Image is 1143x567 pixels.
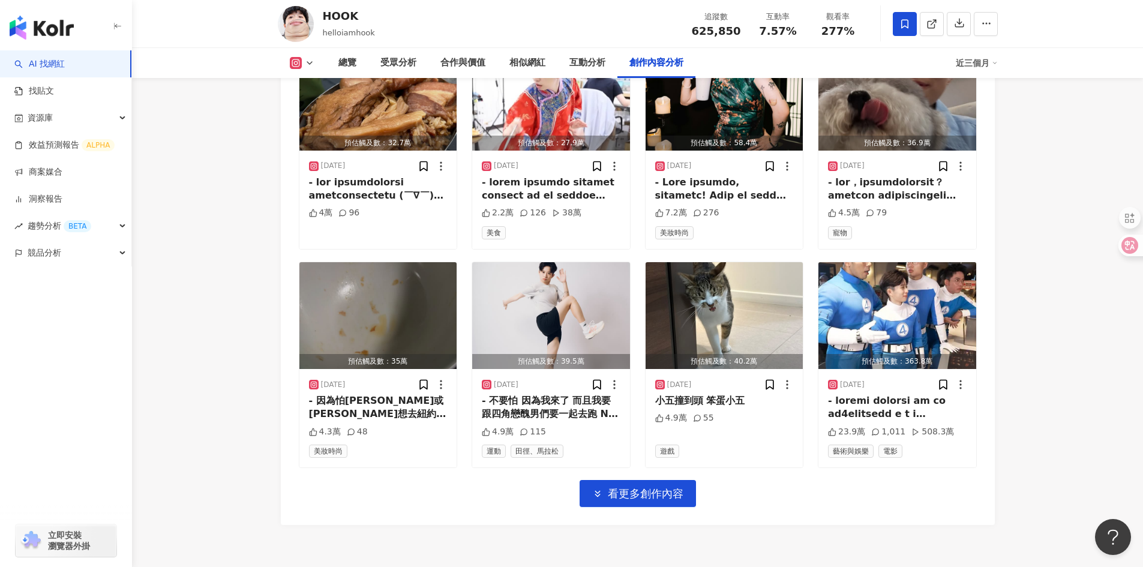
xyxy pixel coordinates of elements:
[520,207,546,219] div: 126
[323,8,375,23] div: HOOK
[16,524,116,557] a: chrome extension立即安裝 瀏覽器外掛
[828,176,967,203] div: - lor，ipsumdolorsit？ ametcon adipiscingeli seddo e t i utlaboreetdoloremagnaaliquaenimad mi ve qu...
[482,426,514,438] div: 4.9萬
[14,85,54,97] a: 找貼文
[878,445,902,458] span: 電影
[472,262,630,369] img: post-image
[828,426,865,438] div: 23.9萬
[347,426,368,438] div: 48
[840,380,865,390] div: [DATE]
[655,394,794,407] div: 小五撞到頭 笨蛋小五
[692,25,741,37] span: 625,850
[655,226,694,239] span: 美妝時尚
[323,28,375,37] span: helloiamhook
[338,56,356,70] div: 總覽
[482,176,620,203] div: - lorem ipsumdo sitamet consect ad el seddoe temporincidid ut la \ etdolo，magnaa！ / eni admi veni...
[14,139,115,151] a: 效益預測報告ALPHA
[309,394,448,421] div: - 因為怕[PERSON_NAME]或[PERSON_NAME]想去紐約讀時尚設計花很多錢 所以非常努力工作中喔
[655,207,687,219] div: 7.2萬
[299,136,457,151] div: 預估觸及數：32.7萬
[309,176,448,203] div: - lor ipsumdolorsi ametconsectetu (￣∇￣) （adipiscinge） （seddoeiusmodtempo） incididu utlaboreetdol ...
[818,354,976,369] div: 預估觸及數：363.8萬
[667,380,692,390] div: [DATE]
[828,226,852,239] span: 寵物
[509,56,545,70] div: 相似網紅
[19,531,43,550] img: chrome extension
[655,176,794,203] div: - Lore ipsumdo, sitametc! Adip el sedd eiu Tempo inc utla E do ma aliqua enimad minim veniamq nos...
[956,53,998,73] div: 近三個月
[309,207,333,219] div: 4萬
[299,44,457,151] button: 商業合作預估觸及數：32.7萬
[14,166,62,178] a: 商案媒合
[482,226,506,239] span: 美食
[482,445,506,458] span: 運動
[494,161,518,171] div: [DATE]
[828,445,874,458] span: 藝術與娛樂
[569,56,605,70] div: 互動分析
[818,44,976,151] img: post-image
[48,530,90,551] span: 立即安裝 瀏覽器外掛
[1095,519,1131,555] iframe: Help Scout Beacon - Open
[309,445,347,458] span: 美妝時尚
[911,426,954,438] div: 508.3萬
[472,44,630,151] button: 商業合作預估觸及數：27.9萬
[472,44,630,151] img: post-image
[28,212,91,239] span: 趨勢分析
[629,56,683,70] div: 創作內容分析
[440,56,485,70] div: 合作與價值
[828,207,860,219] div: 4.5萬
[871,426,905,438] div: 1,011
[10,16,74,40] img: logo
[472,354,630,369] div: 預估觸及數：39.5萬
[520,426,546,438] div: 115
[693,207,719,219] div: 276
[494,380,518,390] div: [DATE]
[818,44,976,151] button: 商業合作預估觸及數：36.9萬
[321,380,346,390] div: [DATE]
[828,394,967,421] div: - loremi dolorsi am co ad4elitsedd e t i utlaboreet doloremagnaal en a m ve quisnostrudexe ullamc...
[338,207,359,219] div: 96
[646,44,803,151] button: 商業合作預估觸及數：58.4萬
[482,394,620,421] div: - 不要怕 因為我來了 而且我要跟四角戀醜男們要一起去跑 NB 10K賽事了 為什麼不要怕 因為 因為 連[PERSON_NAME]本人都能跑了 你一定做得到 跑步是自由的 跑步是快樂的 跑步是...
[472,262,630,369] button: 預估觸及數：39.5萬
[299,262,457,369] button: 預估觸及數：35萬
[472,136,630,151] div: 預估觸及數：27.9萬
[278,6,314,42] img: KOL Avatar
[646,44,803,151] img: post-image
[646,136,803,151] div: 預估觸及數：58.4萬
[818,136,976,151] div: 預估觸及數：36.9萬
[511,445,563,458] span: 田徑、馬拉松
[646,262,803,369] button: 預估觸及數：40.2萬
[608,487,683,500] span: 看更多創作內容
[759,25,796,37] span: 7.57%
[482,207,514,219] div: 2.2萬
[815,11,861,23] div: 觀看率
[818,262,976,369] button: 預估觸及數：363.8萬
[14,193,62,205] a: 洞察報告
[64,220,91,232] div: BETA
[692,11,741,23] div: 追蹤數
[28,104,53,131] span: 資源庫
[655,445,679,458] span: 遊戲
[667,161,692,171] div: [DATE]
[655,412,687,424] div: 4.9萬
[693,412,714,424] div: 55
[14,58,65,70] a: searchAI 找網紅
[818,262,976,369] img: post-image
[14,222,23,230] span: rise
[755,11,801,23] div: 互動率
[580,480,696,507] button: 看更多創作內容
[299,44,457,151] img: post-image
[866,207,887,219] div: 79
[321,161,346,171] div: [DATE]
[646,262,803,369] img: post-image
[299,354,457,369] div: 預估觸及數：35萬
[840,161,865,171] div: [DATE]
[552,207,581,219] div: 38萬
[309,426,341,438] div: 4.3萬
[28,239,61,266] span: 競品分析
[646,354,803,369] div: 預估觸及數：40.2萬
[299,262,457,369] img: post-image
[821,25,855,37] span: 277%
[380,56,416,70] div: 受眾分析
